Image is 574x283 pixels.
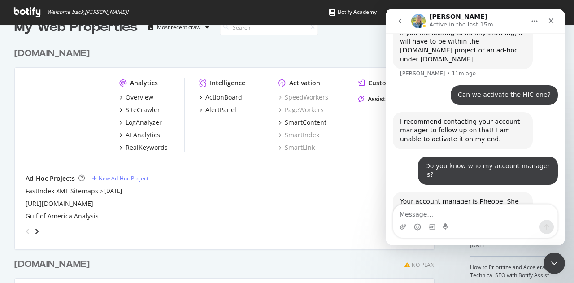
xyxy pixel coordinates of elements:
span: Welcome back, [PERSON_NAME] ! [47,9,128,16]
div: ActionBoard [205,93,242,102]
div: RealKeywords [126,143,168,152]
div: Charles says… [7,148,172,183]
div: [DOMAIN_NAME] [14,258,90,271]
div: SmartContent [285,118,326,127]
button: Send a message… [154,211,168,225]
a: How to Prioritize and Accelerate Technical SEO with Botify Assist [470,263,550,279]
button: Upload attachment [14,214,21,222]
div: Meghan says… [7,183,172,263]
a: Gulf of America Analysis [26,212,99,221]
a: [DOMAIN_NAME] [14,258,93,271]
iframe: Intercom live chat [544,253,565,274]
div: Your account manager is Pheobe. She can be reached at . However, you can conduct a crawl of [DOMA... [14,188,140,241]
div: Do you know who my account manager is? [39,153,165,170]
a: SiteCrawler [119,105,160,114]
div: CustomReports [368,78,416,87]
button: Gif picker [43,214,50,222]
div: I recommend contacting your account manager to follow up on that! I am unable to activate it on m... [7,103,147,140]
a: LogAnalyzer [119,118,162,127]
button: Emoji picker [28,214,35,222]
div: Organizations [449,8,495,17]
div: Meghan says… [7,103,172,148]
div: Can we activate the HIC one? [65,76,172,96]
a: FastIndex XML Sitemaps [26,187,98,196]
button: [PERSON_NAME] [495,5,570,19]
div: My Web Properties [14,18,138,36]
a: Overview [119,93,153,102]
div: Hi [PERSON_NAME], the [DOMAIN_NAME] project is inactive. So if you are looking to do any crawling... [14,2,140,55]
div: LogAnalyzer [126,118,162,127]
div: I recommend contacting your account manager to follow up on that! I am unable to activate it on m... [14,109,140,135]
div: Activation [289,78,320,87]
a: SpeedWorkers [278,93,328,102]
iframe: Intercom live chat [386,9,565,245]
div: Your account manager is Pheobe. She can be reached at[PERSON_NAME][EMAIL_ADDRESS][DOMAIN_NAME]. H... [7,183,147,247]
a: New Ad-Hoc Project [92,174,148,182]
div: AlertPanel [205,105,236,114]
textarea: Message… [8,196,172,211]
span: Charles Bennett [513,8,555,16]
a: RealKeywords [119,143,168,152]
div: Ad-Hoc Projects [26,174,75,183]
div: angle-right [34,227,40,236]
div: Most recent crawl [157,25,202,30]
a: SmartIndex [278,131,319,139]
a: SmartContent [278,118,326,127]
button: Start recording [57,214,64,222]
a: AI Analytics [119,131,160,139]
div: Intelligence [210,78,245,87]
a: CustomReports [358,78,416,87]
a: [DATE] [104,187,122,195]
div: New Ad-Hoc Project [99,174,148,182]
div: Charles says… [7,76,172,103]
a: PageWorkers [278,105,324,114]
div: [PERSON_NAME] • 11m ago [14,62,90,67]
div: Knowledge Base [387,8,439,17]
div: Assist [368,95,386,104]
div: Botify Academy [329,8,377,17]
div: [DOMAIN_NAME] [14,47,90,60]
img: hyatt.com [26,78,105,142]
div: Overview [126,93,153,102]
div: Can we activate the HIC one? [72,82,165,91]
a: SmartLink [278,143,315,152]
a: AlertPanel [199,105,236,114]
button: Most recent crawl [145,20,213,35]
a: [DOMAIN_NAME] [14,47,93,60]
div: Analytics [130,78,158,87]
div: [DATE] [470,241,560,249]
a: Assist [358,95,386,104]
div: Do you know who my account manager is? [32,148,172,176]
a: [URL][DOMAIN_NAME] [26,199,93,208]
div: No Plan [412,261,435,269]
div: angle-left [22,224,34,239]
a: ActionBoard [199,93,242,102]
div: AI Analytics [126,131,160,139]
div: SiteCrawler [126,105,160,114]
input: Search [220,20,318,35]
